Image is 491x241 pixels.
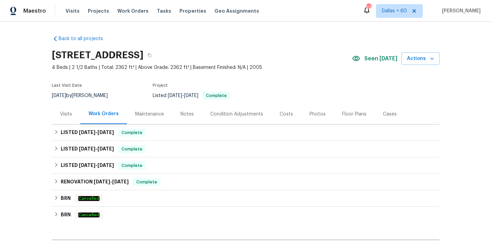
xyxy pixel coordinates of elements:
div: Visits [60,111,72,118]
span: Maestro [23,8,46,14]
span: Complete [133,179,160,185]
span: [DATE] [97,146,114,151]
h6: LISTED [61,161,114,170]
span: [PERSON_NAME] [439,8,481,14]
h6: LISTED [61,129,114,137]
span: [DATE] [52,93,66,98]
h6: BRN [61,211,71,219]
div: LISTED [DATE]-[DATE]Complete [52,141,440,157]
h6: RENOVATION [61,178,129,186]
span: [DATE] [184,93,198,98]
div: 526 [366,4,371,11]
span: Actions [407,55,434,63]
span: Properties [179,8,206,14]
div: by [PERSON_NAME] [52,92,116,100]
span: [DATE] [94,179,110,184]
button: Actions [401,52,440,65]
div: Floor Plans [342,111,366,118]
span: Tasks [157,9,171,13]
span: Complete [203,94,230,98]
span: Project [153,83,168,87]
span: Complete [119,146,145,153]
div: Condition Adjustments [210,111,263,118]
span: [DATE] [79,163,95,168]
em: Cancelled [78,196,100,201]
div: Notes [180,111,194,118]
span: - [79,163,114,168]
div: Work Orders [89,110,119,117]
a: Back to all projects [52,35,118,42]
div: Maintenance [135,111,164,118]
div: BRN Cancelled [52,190,440,207]
div: Cases [383,111,397,118]
span: - [79,146,114,151]
h2: [STREET_ADDRESS] [52,52,143,59]
span: Listed [153,93,230,98]
span: Visits [66,8,80,14]
span: [DATE] [79,130,95,135]
h6: BRN [61,194,71,203]
span: - [168,93,198,98]
div: BRN Cancelled [52,207,440,223]
span: Seen [DATE] [364,55,397,62]
h6: LISTED [61,145,114,153]
span: Last Visit Date [52,83,82,87]
span: Complete [119,129,145,136]
span: [DATE] [97,130,114,135]
span: [DATE] [168,93,182,98]
span: Geo Assignments [214,8,259,14]
div: RENOVATION [DATE]-[DATE]Complete [52,174,440,190]
div: Costs [280,111,293,118]
span: Dallas + 60 [382,8,407,14]
span: [DATE] [97,163,114,168]
div: Photos [309,111,326,118]
span: - [94,179,129,184]
div: LISTED [DATE]-[DATE]Complete [52,157,440,174]
span: 4 Beds | 2 1/2 Baths | Total: 2362 ft² | Above Grade: 2362 ft² | Basement Finished: N/A | 2005 [52,64,352,71]
span: [DATE] [112,179,129,184]
span: Projects [88,8,109,14]
em: Cancelled [78,213,100,217]
span: Work Orders [117,8,149,14]
div: LISTED [DATE]-[DATE]Complete [52,124,440,141]
span: Complete [119,162,145,169]
button: Copy Address [143,49,156,61]
span: - [79,130,114,135]
span: [DATE] [79,146,95,151]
